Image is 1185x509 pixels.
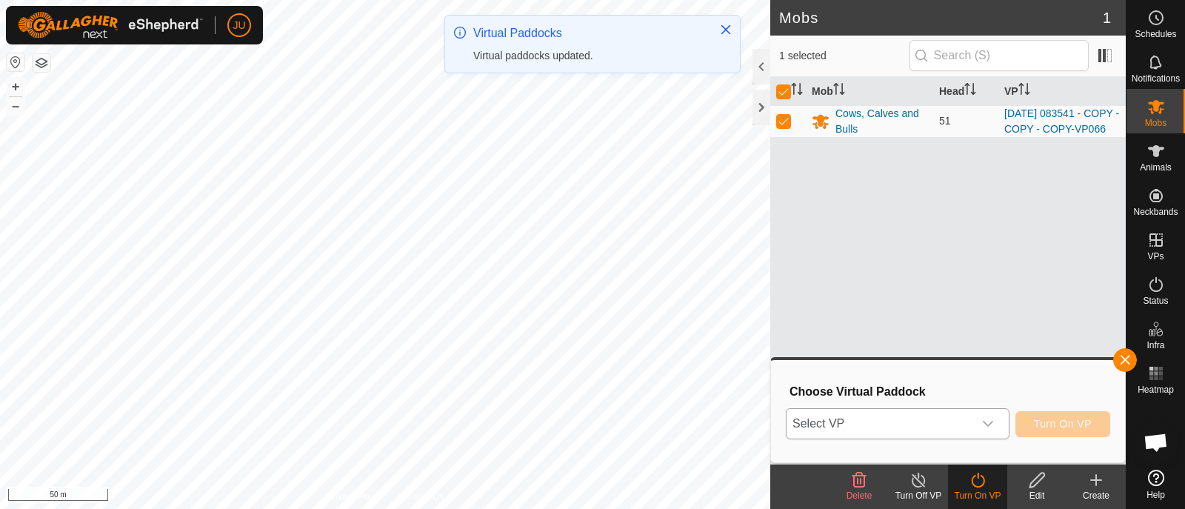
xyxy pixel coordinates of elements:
span: Neckbands [1133,207,1178,216]
span: Delete [847,490,872,501]
span: Animals [1140,163,1172,172]
a: [DATE] 083541 - COPY - COPY - COPY-VP066 [1004,107,1119,135]
h3: Choose Virtual Paddock [790,385,1110,399]
div: dropdown trigger [973,409,1003,439]
button: Turn On VP [1015,411,1110,437]
span: 1 selected [779,48,909,64]
input: Search (S) [909,40,1089,71]
a: Contact Us [400,490,444,503]
a: Help [1126,464,1185,505]
th: Mob [806,77,933,106]
div: Virtual Paddocks [473,24,704,42]
a: Privacy Policy [327,490,382,503]
div: Turn Off VP [889,489,948,502]
span: JU [233,18,245,33]
span: Notifications [1132,74,1180,83]
th: VP [998,77,1126,106]
p-sorticon: Activate to sort [964,85,976,97]
div: Create [1066,489,1126,502]
th: Head [933,77,998,106]
span: 1 [1103,7,1111,29]
p-sorticon: Activate to sort [833,85,845,97]
span: Status [1143,296,1168,305]
img: Gallagher Logo [18,12,203,39]
div: Cows, Calves and Bulls [835,106,927,137]
button: Close [715,19,736,40]
span: 51 [939,115,951,127]
button: + [7,78,24,96]
span: Turn On VP [1034,418,1092,430]
span: Schedules [1135,30,1176,39]
span: VPs [1147,252,1164,261]
div: Turn On VP [948,489,1007,502]
h2: Mobs [779,9,1103,27]
span: Help [1146,490,1165,499]
span: Infra [1146,341,1164,350]
button: Reset Map [7,53,24,71]
span: Mobs [1145,119,1166,127]
p-sorticon: Activate to sort [1018,85,1030,97]
div: Open chat [1134,420,1178,465]
div: Virtual paddocks updated. [473,48,704,64]
span: Heatmap [1138,385,1174,394]
span: Select VP [787,409,973,439]
p-sorticon: Activate to sort [791,85,803,97]
button: – [7,97,24,115]
button: Map Layers [33,54,50,72]
div: Edit [1007,489,1066,502]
